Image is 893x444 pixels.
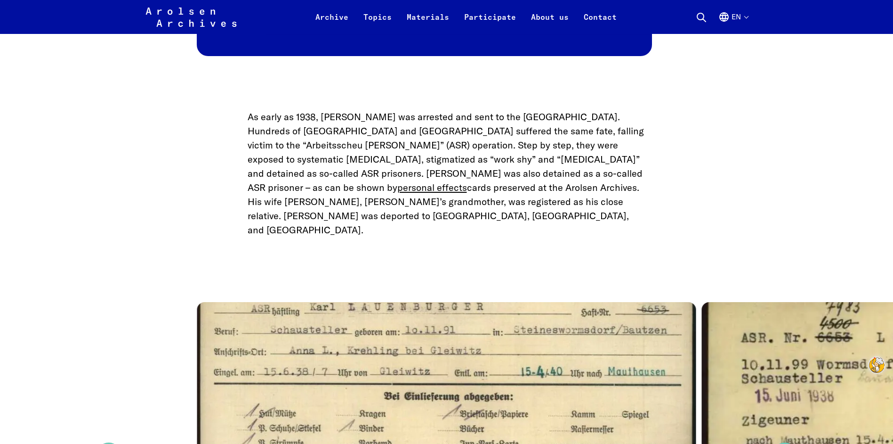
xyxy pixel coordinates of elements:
a: Participate [457,11,523,34]
a: Contact [576,11,624,34]
nav: Primary [308,6,624,28]
button: English, language selection [718,11,748,34]
a: personal effects [397,181,467,193]
a: Materials [399,11,457,34]
a: About us [523,11,576,34]
a: Archive [308,11,356,34]
a: Topics [356,11,399,34]
p: As early as 1938, [PERSON_NAME] was arrested and sent to the [GEOGRAPHIC_DATA]. Hundreds of [GEOG... [248,110,646,237]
